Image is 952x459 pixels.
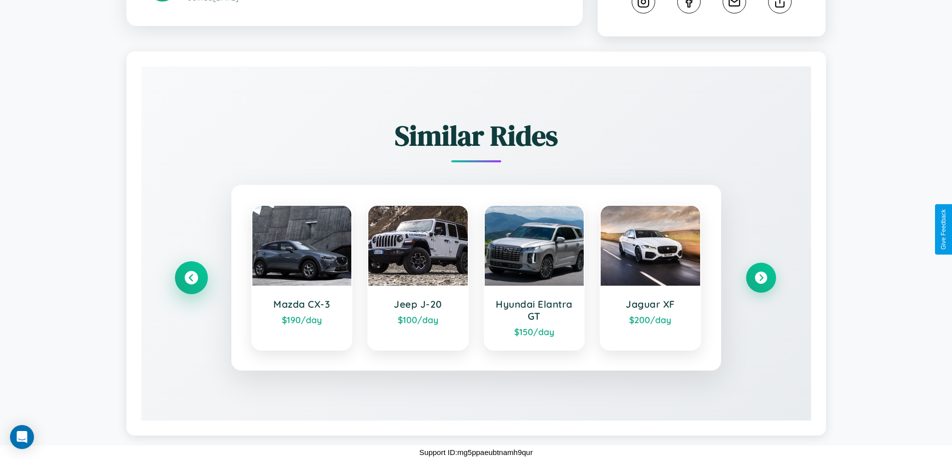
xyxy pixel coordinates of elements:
h3: Hyundai Elantra GT [495,298,574,322]
h2: Similar Rides [176,116,776,155]
div: $ 190 /day [262,314,342,325]
div: Open Intercom Messenger [10,425,34,449]
div: $ 200 /day [611,314,690,325]
p: Support ID: mg5ppaeubtnamh9qur [419,446,533,459]
div: $ 100 /day [378,314,458,325]
h3: Jaguar XF [611,298,690,310]
a: Mazda CX-3$190/day [251,205,353,351]
a: Jaguar XF$200/day [600,205,701,351]
a: Hyundai Elantra GT$150/day [484,205,585,351]
a: Jeep J-20$100/day [367,205,469,351]
h3: Jeep J-20 [378,298,458,310]
div: $ 150 /day [495,326,574,337]
h3: Mazda CX-3 [262,298,342,310]
div: Give Feedback [940,209,947,250]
